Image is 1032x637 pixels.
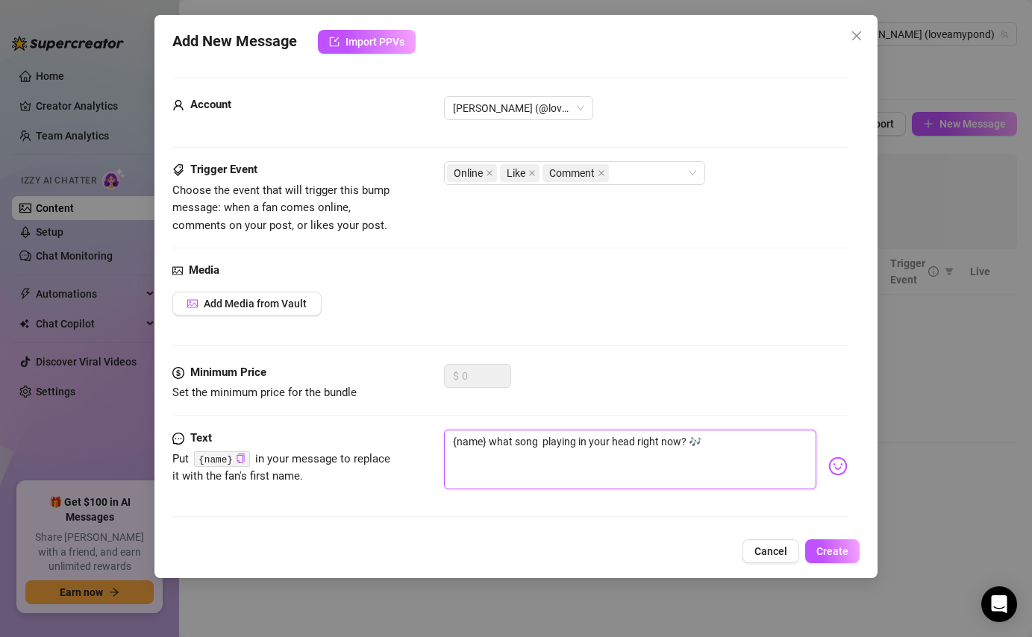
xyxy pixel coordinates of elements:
[845,30,869,42] span: Close
[805,539,860,563] button: Create
[172,364,184,382] span: dollar
[598,169,605,177] span: close
[444,430,816,489] textarea: {name} what song playing in your head right now? 🎶
[189,263,219,277] strong: Media
[329,37,340,47] span: import
[507,165,525,181] span: Like
[172,161,184,179] span: tags
[172,30,297,54] span: Add New Message
[528,169,536,177] span: close
[981,586,1017,622] div: Open Intercom Messenger
[454,165,483,181] span: Online
[549,165,595,181] span: Comment
[345,36,404,48] span: Import PPVs
[828,456,848,476] img: svg%3e
[190,98,231,111] strong: Account
[172,430,184,448] span: message
[190,163,257,176] strong: Trigger Event
[453,97,584,119] span: Amy Pond (@loveamypond)
[194,451,250,467] code: {name}
[318,30,416,54] button: Import PPVs
[172,292,322,316] button: Add Media from Vault
[172,183,390,232] span: Choose the event that will trigger this bump message: when a fan comes online, comments on your p...
[236,454,246,465] button: Click to Copy
[172,386,357,399] span: Set the minimum price for the bundle
[190,365,266,379] strong: Minimum Price
[187,298,198,309] span: picture
[486,169,493,177] span: close
[172,96,184,114] span: user
[204,298,307,310] span: Add Media from Vault
[236,454,246,463] span: copy
[172,262,183,280] span: picture
[845,24,869,48] button: Close
[754,545,787,557] span: Cancel
[172,452,390,483] span: Put in your message to replace it with the fan's first name.
[542,164,609,182] span: Comment
[742,539,799,563] button: Cancel
[447,164,497,182] span: Online
[500,164,540,182] span: Like
[851,30,863,42] span: close
[190,431,212,445] strong: Text
[816,545,848,557] span: Create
